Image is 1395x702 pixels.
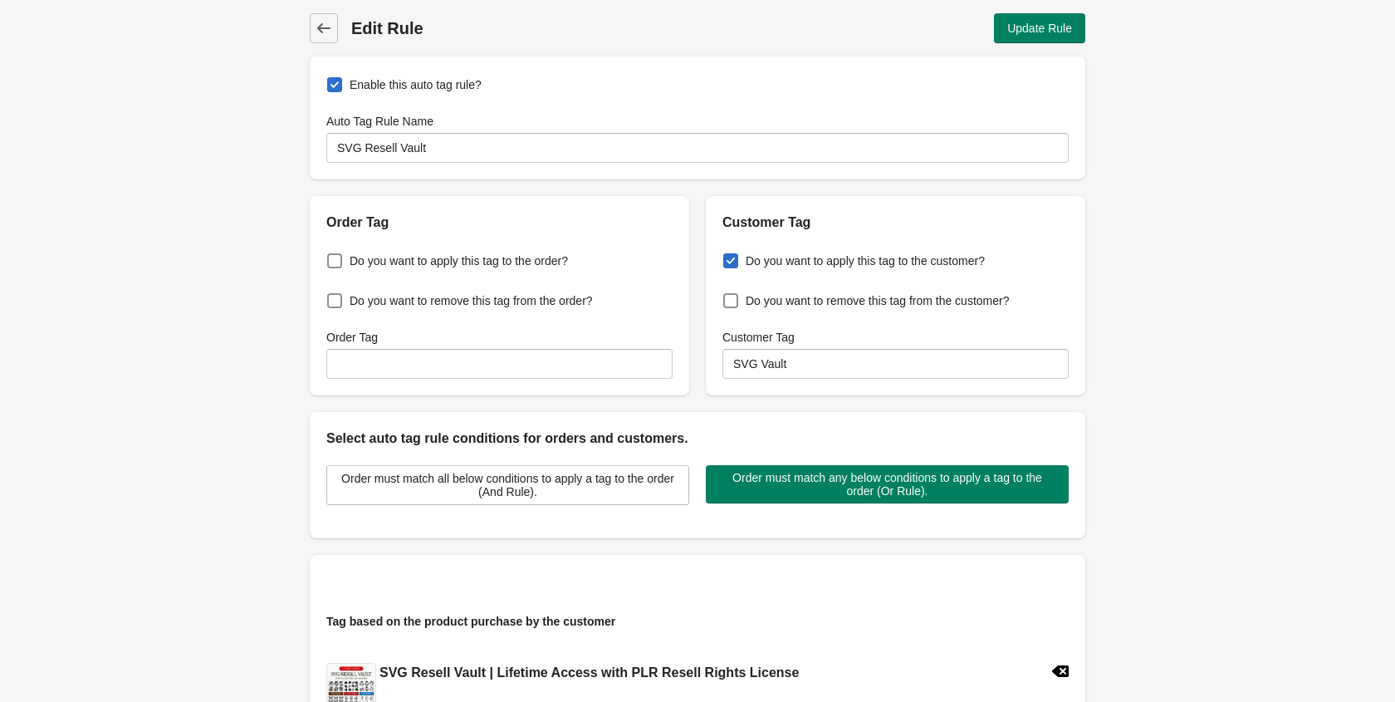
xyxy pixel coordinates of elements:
[350,253,568,269] span: Do you want to apply this tag to the order?
[719,471,1055,498] span: Order must match any below conditions to apply a tag to the order (Or Rule).
[722,213,1069,233] h2: Customer Tag
[326,465,689,505] button: Order must match all below conditions to apply a tag to the order (And Rule).
[350,292,593,309] span: Do you want to remove this tag from the order?
[326,213,673,233] h2: Order Tag
[1007,22,1072,35] span: Update Rule
[340,472,675,498] span: Order must match all below conditions to apply a tag to the order (And Rule).
[994,13,1085,43] button: Update Rule
[722,329,795,346] label: Customer Tag
[351,17,695,40] h1: Edit Rule
[746,253,985,269] span: Do you want to apply this tag to the customer?
[350,76,482,93] span: Enable this auto tag rule?
[706,465,1069,503] button: Order must match any below conditions to apply a tag to the order (Or Rule).
[746,292,1009,309] span: Do you want to remove this tag from the customer?
[326,113,433,130] label: Auto Tag Rule Name
[326,429,1069,449] h2: Select auto tag rule conditions for orders and customers.
[379,663,799,683] h2: SVG Resell Vault | Lifetime Access with PLR Resell Rights License
[326,615,615,628] span: Tag based on the product purchase by the customer
[326,329,378,346] label: Order Tag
